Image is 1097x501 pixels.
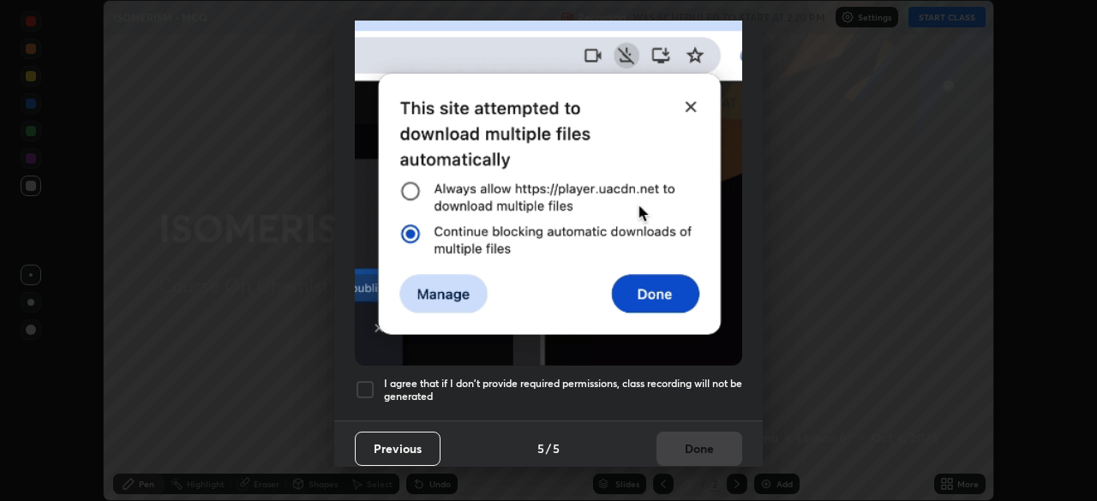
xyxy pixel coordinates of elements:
[546,439,551,457] h4: /
[537,439,544,457] h4: 5
[355,432,441,466] button: Previous
[384,377,742,403] h5: I agree that if I don't provide required permissions, class recording will not be generated
[553,439,560,457] h4: 5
